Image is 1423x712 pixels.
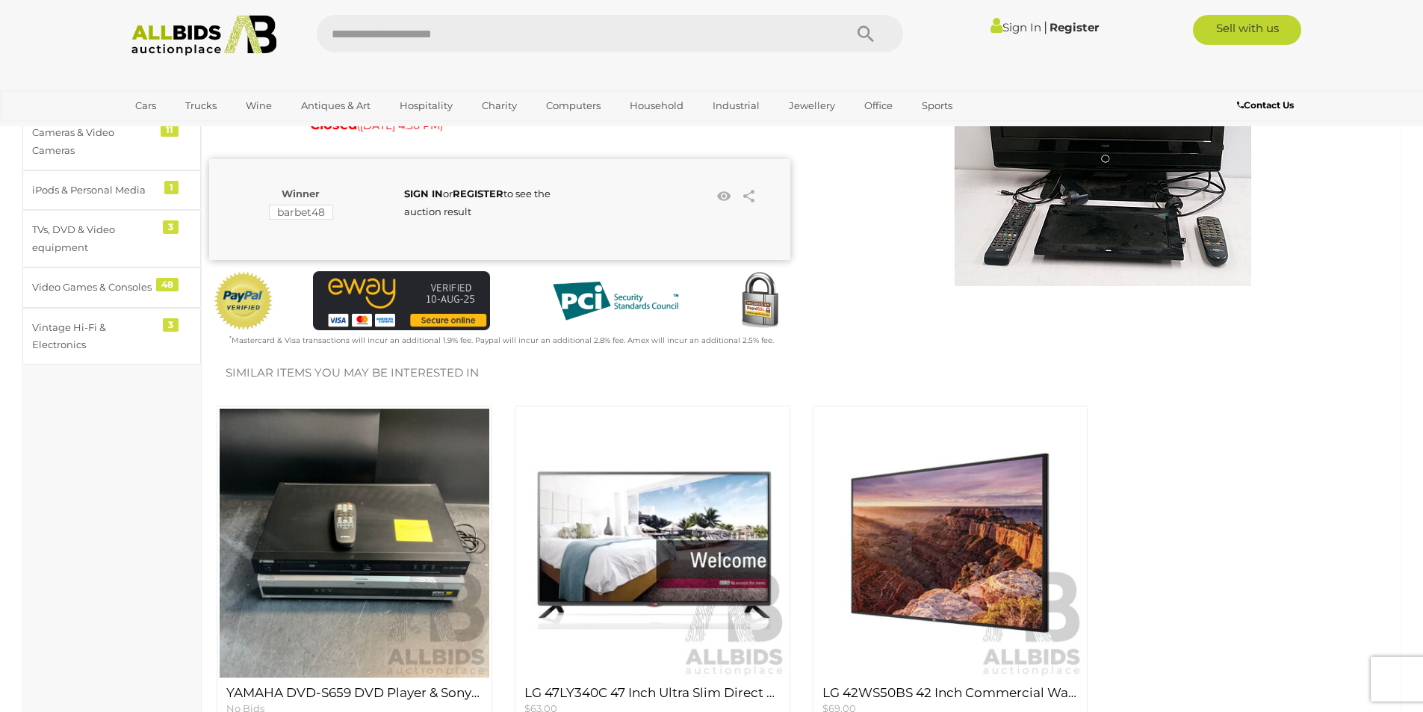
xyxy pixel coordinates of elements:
button: Search [828,15,903,52]
strong: Closed [310,117,357,133]
a: REGISTER [453,188,503,199]
div: 3 [163,220,179,234]
img: PCI DSS compliant [541,271,690,331]
a: Video Games & Consoles 48 [22,267,201,307]
a: [GEOGRAPHIC_DATA] [125,118,251,143]
img: LG 42WS50BS 42 Inch Commercial Wall Panel - Brand New [816,409,1085,678]
a: Cameras & Video Cameras 11 [22,113,201,170]
a: Wine [236,93,282,118]
a: Office [855,93,902,118]
a: iPods & Personal Media 1 [22,170,201,210]
a: Hospitality [390,93,462,118]
a: Register [1050,20,1099,34]
li: Watch this item [713,185,735,208]
div: 48 [156,278,179,291]
b: Winner [282,188,320,199]
a: Industrial [703,93,769,118]
img: Allbids.com.au [123,15,285,56]
a: Vintage Hi-Fi & Electronics 3 [22,308,201,365]
h4: LG 47LY340C 47 Inch Ultra Slim Direct LED Commercial Panel - Brand New [524,686,781,700]
a: Antiques & Art [291,93,380,118]
div: TVs, DVD & Video equipment [32,221,155,256]
span: ( ) [357,120,443,131]
a: Charity [472,93,527,118]
span: [DATE] 4:30 PM [360,119,440,132]
img: Secured by Rapid SSL [730,271,790,331]
mark: barbet48 [269,205,333,220]
small: Mastercard & Visa transactions will incur an additional 1.9% fee. Paypal will incur an additional... [229,335,774,345]
img: YAMAHA DVD-S659 DVD Player & Sony HD9000 Hard Disk Recorder [220,409,489,678]
a: Sign In [990,20,1041,34]
div: Video Games & Consoles [32,279,155,296]
a: Sell with us [1193,15,1301,45]
a: Sports [912,93,962,118]
span: or to see the auction result [404,188,551,217]
a: SIGN IN [404,188,443,199]
h4: YAMAHA DVD-S659 DVD Player & Sony HD9000 Hard Disk Recorder [226,686,483,700]
a: Computers [536,93,610,118]
div: 11 [161,123,179,137]
div: 3 [163,318,179,332]
h2: Similar items you may be interested in [226,367,1377,380]
div: 1 [164,181,179,194]
a: Jewellery [779,93,845,118]
a: Cars [125,93,166,118]
div: iPods & Personal Media [32,182,155,199]
a: TVs, DVD & Video equipment 3 [22,210,201,267]
div: Vintage Hi-Fi & Electronics [32,319,155,354]
div: Cameras & Video Cameras [32,124,155,159]
span: | [1044,19,1047,35]
a: Trucks [176,93,226,118]
img: LG 47LY340C 47 Inch Ultra Slim Direct LED Commercial Panel - Brand New [518,409,787,678]
img: eWAY Payment Gateway [313,271,490,330]
h4: LG 42WS50BS 42 Inch Commercial Wall Panel - Brand New [822,686,1079,700]
a: Contact Us [1237,97,1298,114]
b: Contact Us [1237,99,1294,111]
img: Official PayPal Seal [213,271,274,331]
a: Household [620,93,693,118]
